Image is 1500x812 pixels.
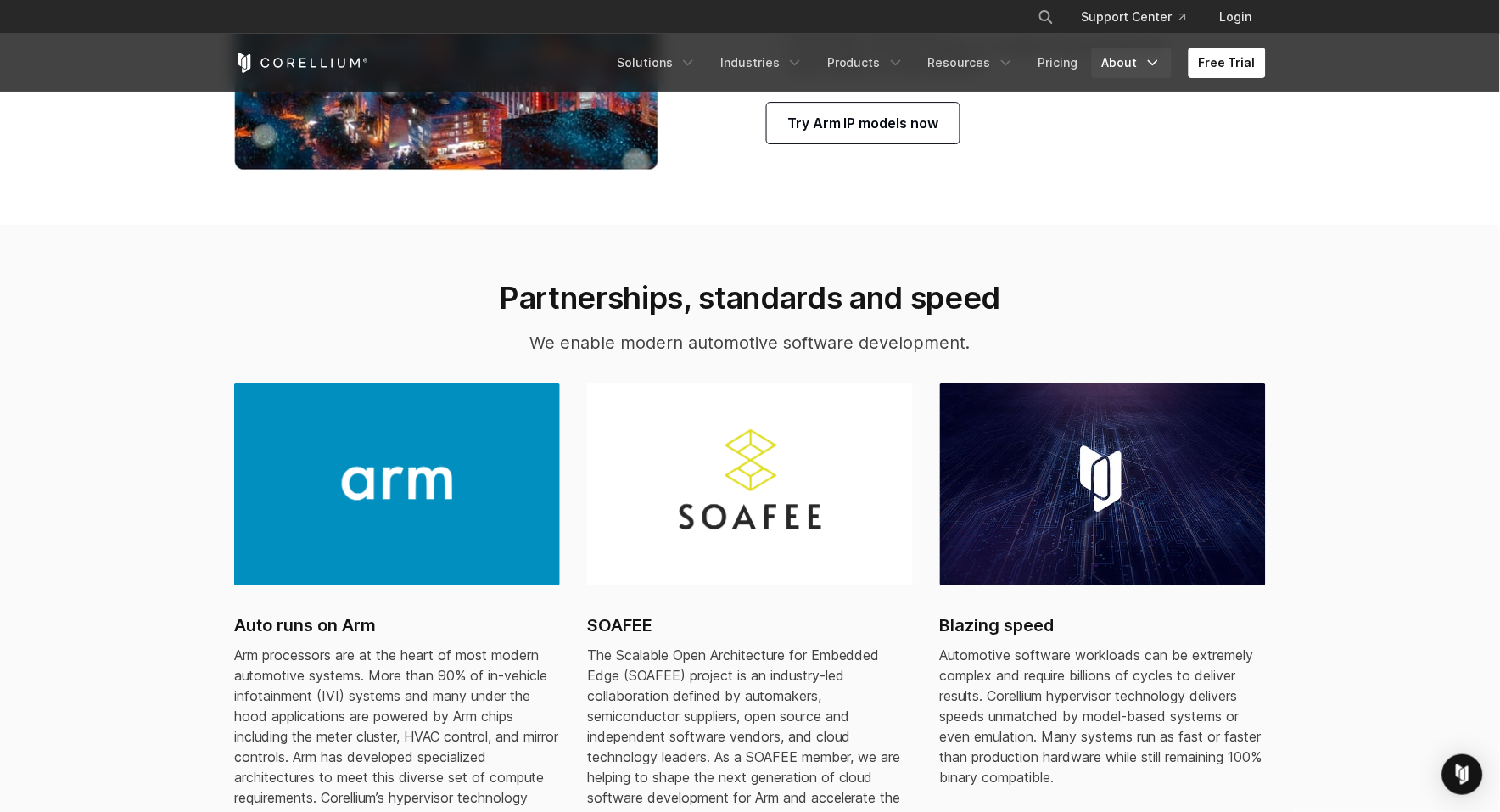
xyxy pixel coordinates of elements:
[1017,2,1266,32] div: Navigation Menu
[234,53,369,73] a: Corellium Home
[587,613,913,638] h2: SOAFEE
[323,330,1178,356] p: We enable modern automotive software development.
[1189,48,1266,78] a: Free Trial
[940,613,1266,638] h2: Blazing speed
[940,645,1266,787] div: Automotive software workloads can be extremely complex and require billions of cycles to deliver ...
[767,103,960,143] a: Try Arm IP models now
[234,613,560,638] h2: Auto runs on Arm
[323,279,1178,316] h2: Partnerships, standards and speed
[607,48,707,78] a: Solutions
[587,383,913,585] img: SOAFEE
[1031,2,1061,32] button: Search
[940,383,1266,585] img: Blazing speed
[1028,48,1089,78] a: Pricing
[607,48,1266,78] div: Navigation Menu
[918,48,1025,78] a: Resources
[1442,754,1483,795] div: Open Intercom Messenger
[1068,2,1200,32] a: Support Center
[817,48,915,78] a: Products
[710,48,814,78] a: Industries
[1206,2,1266,32] a: Login
[1092,48,1172,78] a: About
[234,383,560,585] img: Auto runs on Arm
[787,113,939,133] span: Try Arm IP models now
